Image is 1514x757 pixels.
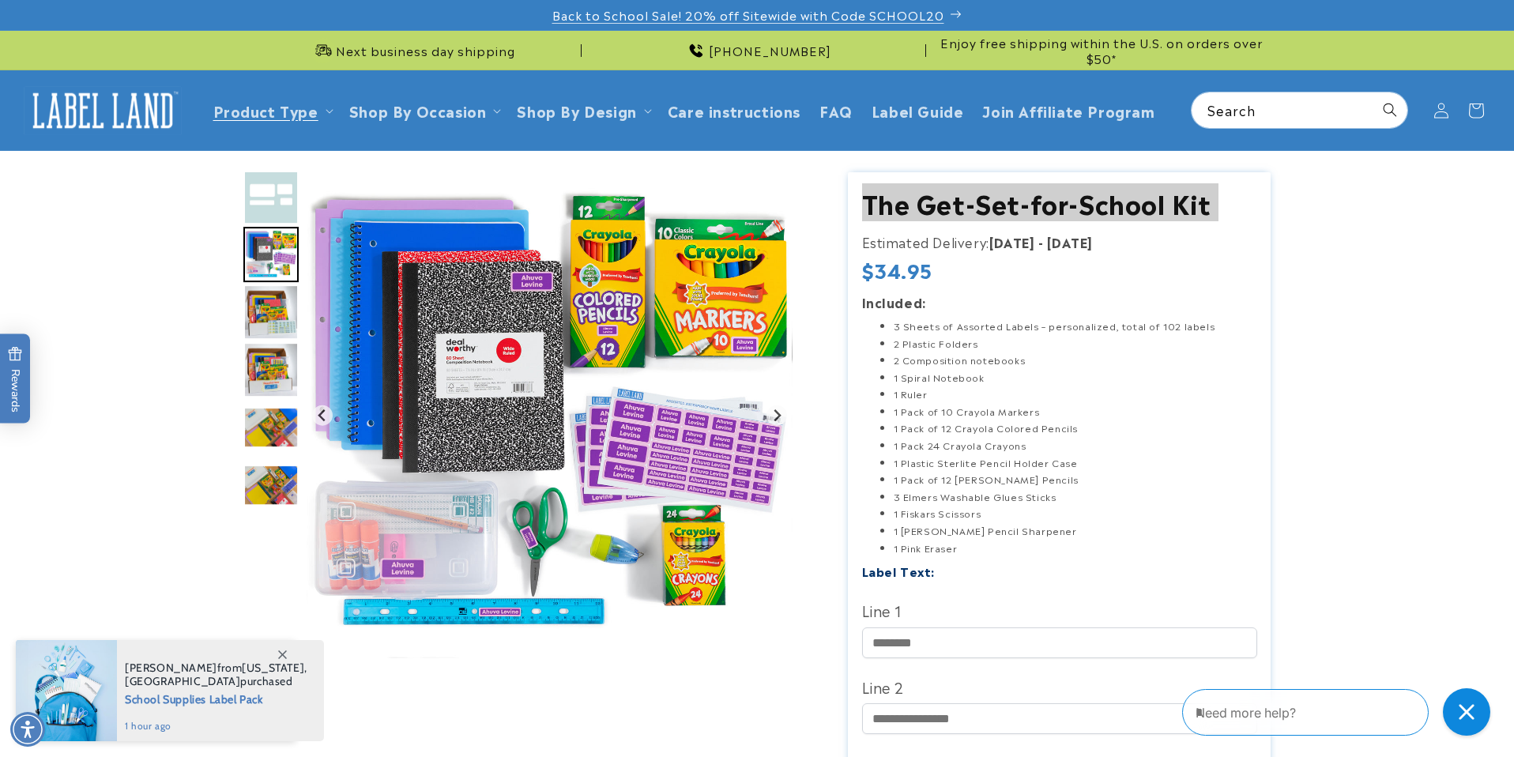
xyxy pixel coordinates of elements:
[243,407,299,448] img: null
[894,403,1257,420] li: 1 Pack of 10 Crayola Markers
[894,454,1257,472] li: 1 Plastic Sterlite Pencil Holder Case
[24,86,182,135] img: Label Land
[658,92,810,129] a: Care instructions
[894,335,1257,352] li: 2 Plastic Folders
[243,284,299,340] img: null
[243,227,299,282] div: Go to slide 3
[894,352,1257,369] li: 2 Composition notebooks
[243,169,299,224] img: null
[243,342,299,397] img: null
[243,400,299,455] div: Go to slide 6
[894,488,1257,506] li: 3 Elmers Washable Glues Sticks
[862,674,1257,699] label: Line 2
[125,674,240,688] span: [GEOGRAPHIC_DATA]
[894,505,1257,522] li: 1 Fiskars Scissors
[517,100,636,121] a: Shop By Design
[862,292,926,311] strong: Included:
[973,92,1164,129] a: Join Affiliate Program
[243,458,299,513] div: Go to slide 7
[862,186,1257,220] h1: The Get-Set-for-School Kit
[213,100,318,121] a: Product Type
[588,31,926,70] div: Announcement
[243,342,299,397] div: Go to slide 5
[766,405,788,426] button: Next slide
[336,43,515,58] span: Next business day shipping
[810,92,862,129] a: FAQ
[862,231,1257,254] p: Estimated Delivery:
[894,386,1257,403] li: 1 Ruler
[819,101,853,119] span: FAQ
[312,405,333,426] button: Previous slide
[349,101,487,119] span: Shop By Occasion
[894,540,1257,557] li: 1 Pink Eraser
[1047,232,1093,251] strong: [DATE]
[932,35,1271,66] span: Enjoy free shipping within the U.S. on orders over $50*
[709,43,831,58] span: [PHONE_NUMBER]
[1038,232,1044,251] strong: -
[989,232,1035,251] strong: [DATE]
[8,347,23,412] span: Rewards
[894,437,1257,454] li: 1 Pack 24 Crayola Crayons
[243,169,299,224] div: Go to slide 2
[894,522,1257,540] li: 1 [PERSON_NAME] Pencil Sharpener
[243,31,582,70] div: Announcement
[894,369,1257,386] li: 1 Spiral Notebook
[862,92,974,129] a: Label Guide
[862,258,933,282] span: $34.95
[982,101,1154,119] span: Join Affiliate Program
[932,31,1271,70] div: Announcement
[10,712,45,747] div: Accessibility Menu
[204,92,340,129] summary: Product Type
[1182,683,1498,741] iframe: Gorgias Floating Chat
[894,471,1257,488] li: 1 Pack of 12 [PERSON_NAME] Pencils
[340,92,508,129] summary: Shop By Occasion
[18,80,188,141] a: Label Land
[243,284,299,340] div: Go to slide 4
[1373,92,1407,127] button: Search
[507,92,657,129] summary: Shop By Design
[552,7,944,23] span: Back to School Sale! 20% off Sitewide with Code SCHOOL20
[668,101,800,119] span: Care instructions
[862,562,936,580] label: Label Text:
[862,597,1257,623] label: Line 1
[894,420,1257,437] li: 1 Pack of 12 Crayola Colored Pencils
[243,172,808,666] media-gallery: Gallery Viewer
[243,227,299,282] img: null
[872,101,964,119] span: Label Guide
[125,719,307,733] span: 1 hour ago
[125,661,307,688] span: from , purchased
[307,172,793,658] img: null
[894,318,1257,335] li: 3 Sheets of Assorted Labels – personalized, total of 102 labels
[125,688,307,708] span: School Supplies Label Pack
[242,661,304,675] span: [US_STATE]
[125,661,217,675] span: [PERSON_NAME]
